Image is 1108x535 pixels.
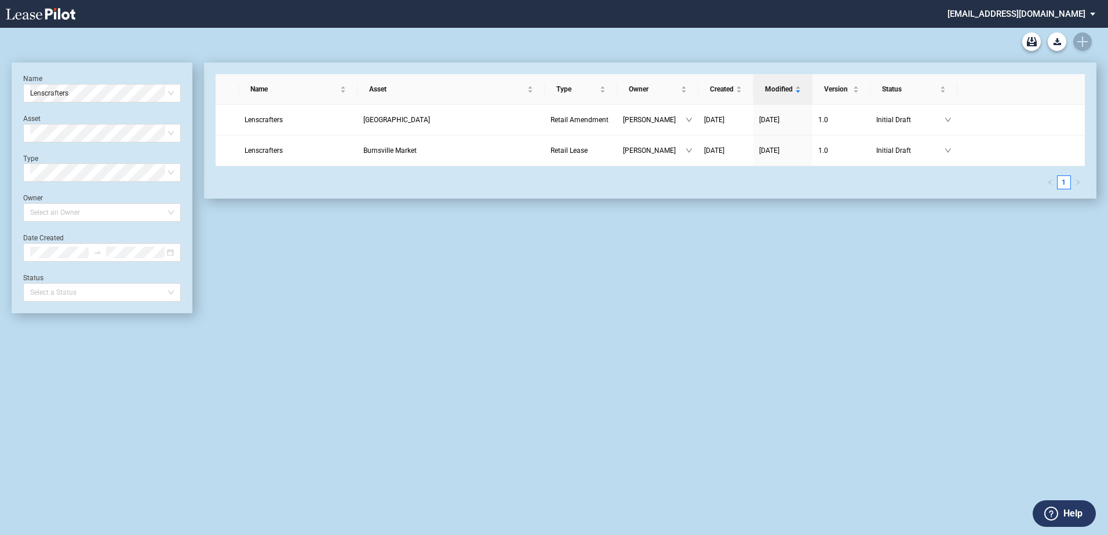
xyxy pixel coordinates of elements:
[1057,175,1071,189] li: 1
[545,74,617,105] th: Type
[23,194,43,202] label: Owner
[623,114,686,126] span: [PERSON_NAME]
[363,114,539,126] a: [GEOGRAPHIC_DATA]
[704,145,748,156] a: [DATE]
[551,145,611,156] a: Retail Lease
[363,145,539,156] a: Burnsville Market
[876,114,945,126] span: Initial Draft
[617,74,698,105] th: Owner
[363,116,430,124] span: Pompano Citi Centre
[358,74,545,105] th: Asset
[239,74,358,105] th: Name
[1022,32,1041,51] a: Archive
[245,114,352,126] a: Lenscrafters
[551,114,611,126] a: Retail Amendment
[623,145,686,156] span: [PERSON_NAME]
[759,116,779,124] span: [DATE]
[818,146,828,155] span: 1 . 0
[629,83,679,95] span: Owner
[704,146,724,155] span: [DATE]
[23,234,64,242] label: Date Created
[759,146,779,155] span: [DATE]
[1043,175,1057,189] button: left
[710,83,734,95] span: Created
[882,83,938,95] span: Status
[23,75,42,83] label: Name
[945,116,952,123] span: down
[363,146,417,155] span: Burnsville Market
[1047,179,1053,185] span: left
[945,147,952,154] span: down
[93,248,101,256] span: swap-right
[1071,175,1085,189] button: right
[30,85,174,102] span: Lenscrafters
[686,147,692,154] span: down
[759,114,807,126] a: [DATE]
[1043,175,1057,189] li: Previous Page
[556,83,597,95] span: Type
[245,116,283,124] span: Lenscrafters
[698,74,753,105] th: Created
[812,74,870,105] th: Version
[759,145,807,156] a: [DATE]
[369,83,525,95] span: Asset
[250,83,338,95] span: Name
[93,248,101,256] span: to
[818,116,828,124] span: 1 . 0
[870,74,957,105] th: Status
[551,116,608,124] span: Retail Amendment
[1048,32,1066,51] button: Download Blank Form
[704,114,748,126] a: [DATE]
[818,114,865,126] a: 1.0
[818,145,865,156] a: 1.0
[876,145,945,156] span: Initial Draft
[704,116,724,124] span: [DATE]
[23,115,41,123] label: Asset
[1075,179,1081,185] span: right
[686,116,692,123] span: down
[245,146,283,155] span: Lenscrafters
[551,146,588,155] span: Retail Lease
[245,145,352,156] a: Lenscrafters
[1044,32,1070,51] md-menu: Download Blank Form List
[765,83,793,95] span: Modified
[23,274,43,282] label: Status
[1033,500,1096,527] button: Help
[1058,176,1070,189] a: 1
[753,74,812,105] th: Modified
[1063,506,1083,521] label: Help
[23,155,38,163] label: Type
[1071,175,1085,189] li: Next Page
[824,83,851,95] span: Version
